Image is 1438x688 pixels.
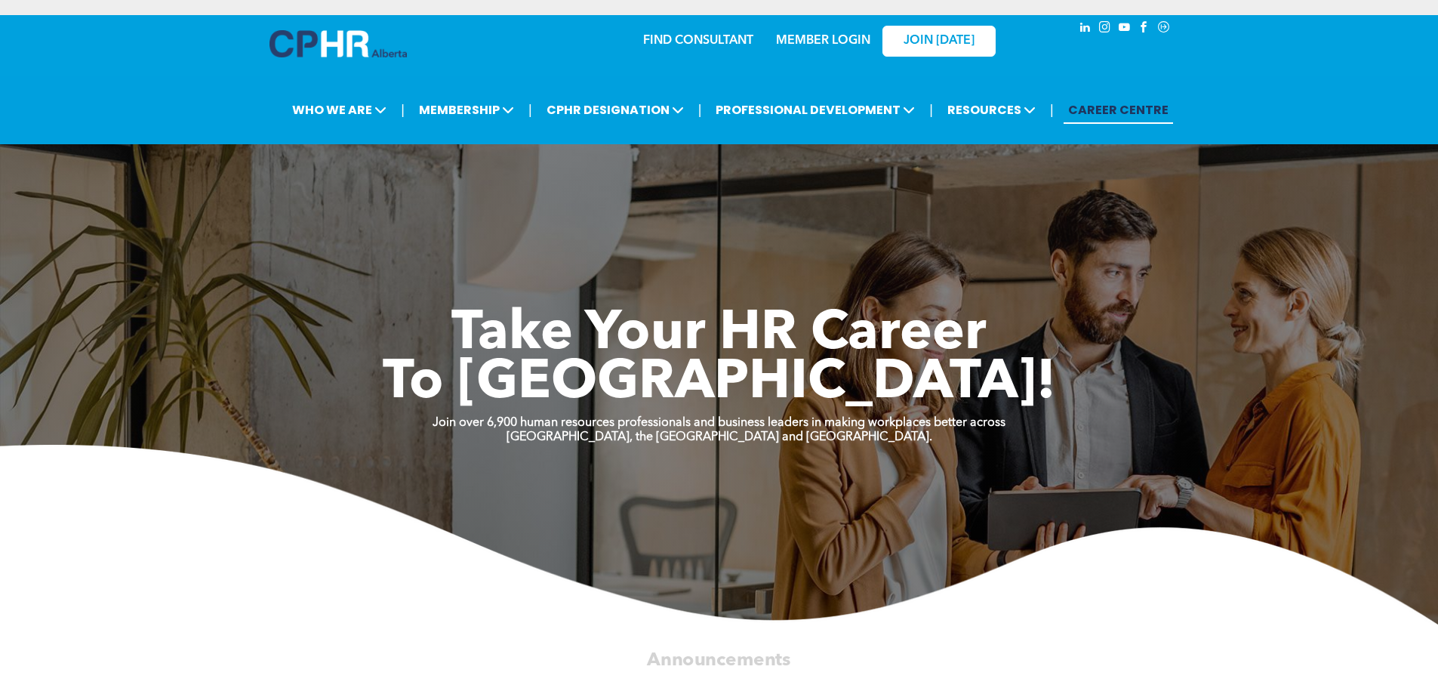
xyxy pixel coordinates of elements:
strong: Join over 6,900 human resources professionals and business leaders in making workplaces better ac... [433,417,1005,429]
a: instagram [1097,19,1113,39]
li: | [1050,94,1054,125]
span: MEMBERSHIP [414,96,519,124]
li: | [698,94,702,125]
span: Take Your HR Career [451,307,987,362]
span: RESOURCES [943,96,1040,124]
a: CAREER CENTRE [1064,96,1173,124]
span: WHO WE ARE [288,96,391,124]
span: JOIN [DATE] [904,34,975,48]
a: JOIN [DATE] [882,26,996,57]
li: | [929,94,933,125]
strong: [GEOGRAPHIC_DATA], the [GEOGRAPHIC_DATA] and [GEOGRAPHIC_DATA]. [507,431,932,443]
li: | [401,94,405,125]
span: CPHR DESIGNATION [542,96,688,124]
a: FIND CONSULTANT [643,35,753,47]
span: To [GEOGRAPHIC_DATA]! [383,356,1056,411]
li: | [528,94,532,125]
a: facebook [1136,19,1153,39]
a: Social network [1156,19,1172,39]
a: MEMBER LOGIN [776,35,870,47]
span: Announcements [647,651,790,669]
span: PROFESSIONAL DEVELOPMENT [711,96,919,124]
a: youtube [1116,19,1133,39]
a: linkedin [1077,19,1094,39]
img: A blue and white logo for cp alberta [269,30,407,57]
